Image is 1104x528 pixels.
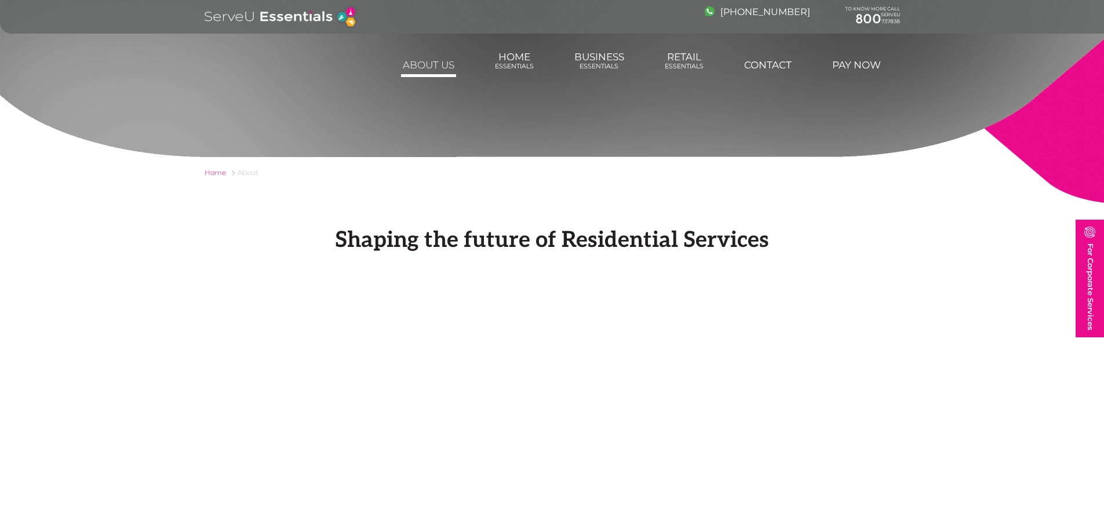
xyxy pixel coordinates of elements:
[238,168,258,177] span: About
[574,63,624,70] span: Essentials
[845,6,900,27] div: TO KNOW MORE CALL SERVEU
[830,53,883,77] a: Pay Now
[663,45,705,77] a: RetailEssentials
[205,227,900,254] h1: Shaping the future of Residential Services
[705,6,715,16] img: image
[1076,220,1104,337] a: For Corporate Services
[705,6,810,17] a: [PHONE_NUMBER]
[401,53,456,77] a: About us
[845,12,900,27] a: 800737838
[742,53,793,77] a: Contact
[665,63,704,70] span: Essentials
[495,63,534,70] span: Essentials
[205,168,226,177] a: Home
[573,45,626,77] a: BusinessEssentials
[1084,227,1095,238] img: image
[205,6,357,28] img: logo
[493,45,535,77] a: HomeEssentials
[855,11,881,27] span: 800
